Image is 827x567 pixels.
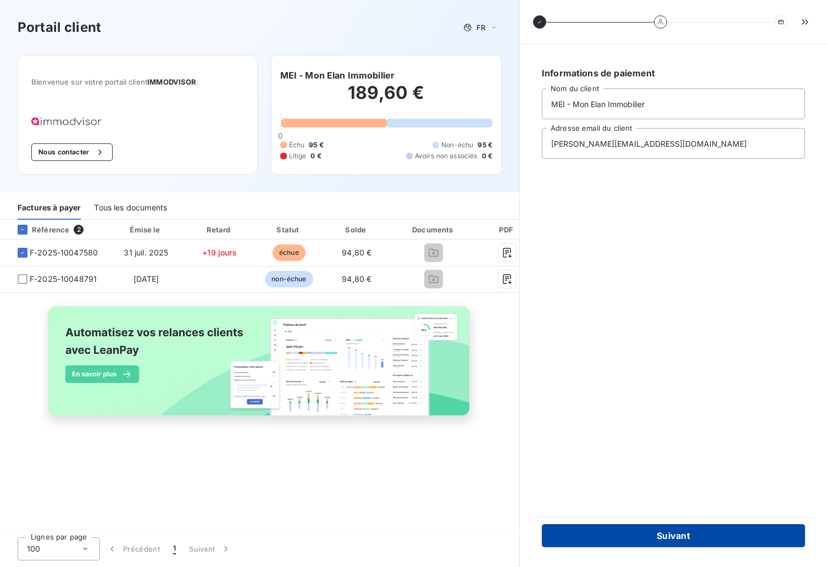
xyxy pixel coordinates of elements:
span: non-échue [265,271,313,287]
button: Nous contacter [31,143,113,161]
span: FR [476,23,485,32]
button: Suivant [182,537,238,560]
span: 1 [173,543,176,554]
div: Solde [325,224,388,235]
button: Précédent [100,537,166,560]
h3: Portail client [18,18,101,37]
span: Bienvenue sur votre portail client . [31,77,244,86]
span: Litige [289,151,307,161]
span: 2 [74,225,84,235]
div: Émise le [110,224,182,235]
h6: Informations de paiement [542,66,805,80]
h6: MEI - Mon Elan Immobilier [280,69,395,82]
span: 95 € [309,140,324,150]
span: 100 [27,543,40,554]
span: F-2025-10047580 [30,247,98,258]
span: F-2025-10048791 [30,274,97,285]
div: Documents [392,224,475,235]
input: placeholder [542,128,805,159]
span: 0 € [310,151,321,161]
div: Factures à payer [18,197,81,220]
div: PDF [479,224,535,235]
span: 94,80 € [342,248,371,257]
div: Statut [257,224,321,235]
span: 95 € [478,140,492,150]
span: [DATE] [134,274,159,283]
img: banner [38,299,482,435]
span: 0 [278,131,282,140]
span: 0 € [482,151,492,161]
span: échue [273,244,306,261]
input: placeholder [542,88,805,119]
h2: 189,60 € [280,82,493,115]
div: Référence [9,225,69,235]
div: Retard [187,224,253,235]
img: Company logo [31,118,102,126]
button: 1 [166,537,182,560]
div: Tous les documents [94,197,167,220]
span: 94,80 € [342,274,371,283]
span: Non-échu [441,140,473,150]
span: 31 juil. 2025 [124,248,168,257]
span: +19 jours [202,248,236,257]
span: Avoirs non associés [415,151,478,161]
span: IMMODVISOR [147,77,197,86]
button: Suivant [542,524,805,547]
span: Échu [289,140,305,150]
